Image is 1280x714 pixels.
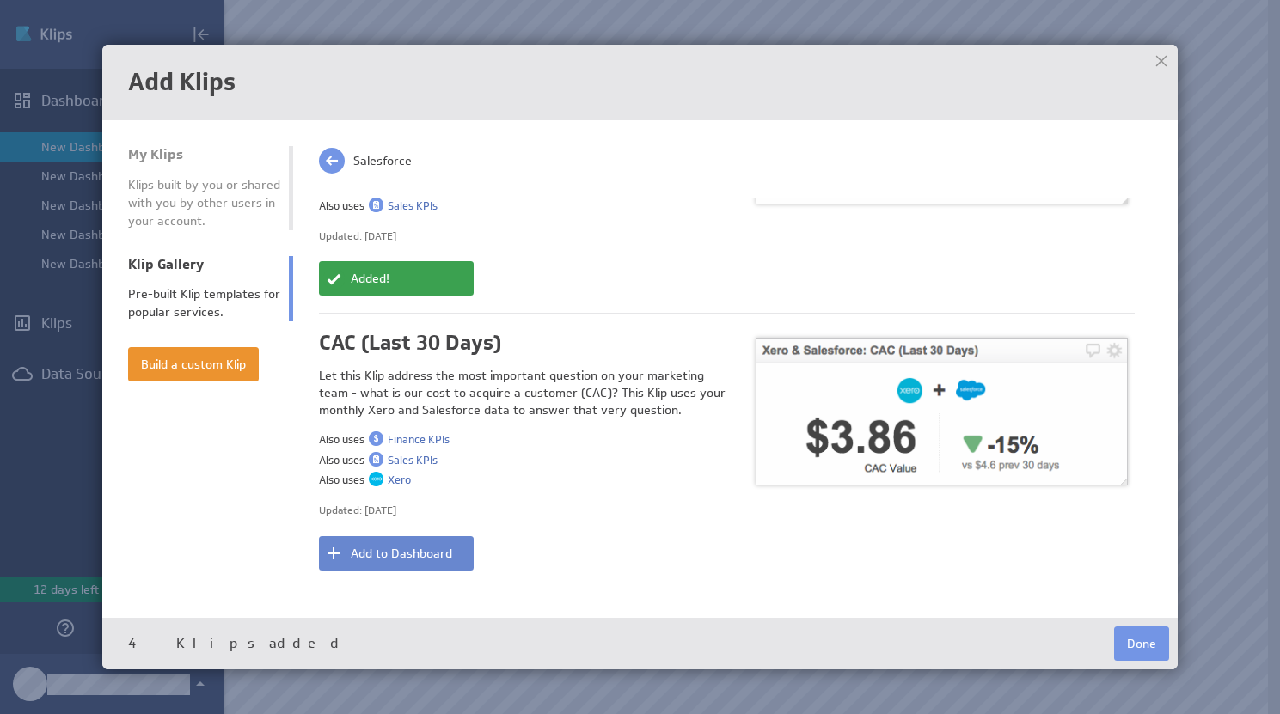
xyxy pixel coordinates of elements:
[128,176,280,230] div: Klips built by you or shared with you by other users in your account.
[388,453,438,467] span: Sales KPIs
[319,502,727,519] div: Updated: [DATE]
[128,285,280,321] div: Pre-built Klip templates for popular services.
[388,473,411,486] span: Xero
[353,153,412,168] span: Salesforce
[319,472,727,489] li: Also uses
[128,70,1152,95] h1: Add Klips
[128,146,280,163] div: My Klips
[319,261,474,296] button: Added!
[369,472,383,486] img: image3155776258136118639.png
[319,368,727,418] div: Let this Klip address the most important question on your marketing team - what is our cost to ac...
[128,256,280,273] div: Klip Gallery
[128,347,259,381] button: Build a custom Klip
[1114,626,1169,661] button: Done
[369,431,383,446] img: image286808521443149053.png
[369,198,383,212] img: image1810292984256751319.png
[128,635,346,651] span: 4 Klips added
[319,198,727,215] li: Also uses
[319,452,727,469] li: Also uses
[388,198,438,212] span: Sales KPIs
[319,331,727,355] h1: CAC (Last 30 Days)
[319,228,727,245] div: Updated: [DATE]
[319,431,727,449] li: Also uses
[388,432,450,446] span: Finance KPIs
[319,536,474,571] button: Add to Dashboard
[369,452,383,467] img: image1810292984256751319.png
[756,338,1129,485] img: image3094223137588026204.png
